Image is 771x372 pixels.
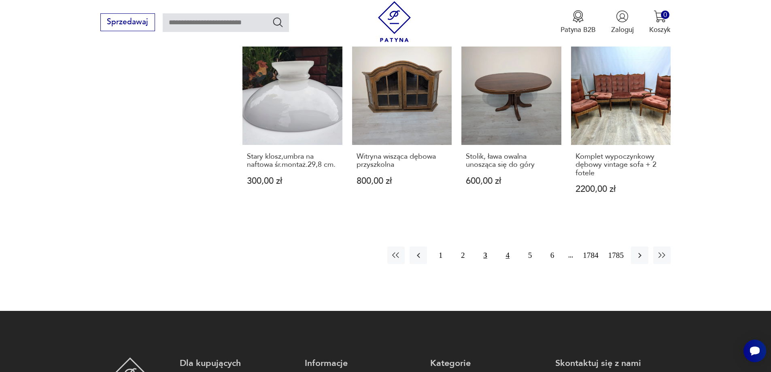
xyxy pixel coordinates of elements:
a: Komplet wypoczynkowy dębowy vintage sofa + 2 foteleKomplet wypoczynkowy dębowy vintage sofa + 2 f... [571,45,671,213]
p: Dla kupujących [180,357,295,369]
p: Skontaktuj się z nami [555,357,671,369]
img: Ikona koszyka [654,10,666,23]
iframe: Smartsupp widget button [743,340,766,362]
h3: Witryna wisząca dębowa przyszkolna [357,153,448,169]
img: Patyna - sklep z meblami i dekoracjami vintage [374,1,415,42]
p: 600,00 zł [466,177,557,185]
button: 3 [476,247,494,264]
h3: Stary klosz,umbra na naftowa śr.montaż.29,8 cm. [247,153,338,169]
p: Zaloguj [611,25,634,34]
button: 1785 [606,247,626,264]
button: 1784 [580,247,601,264]
p: 300,00 zł [247,177,338,185]
p: Patyna B2B [561,25,596,34]
p: 2200,00 zł [576,185,667,193]
button: 1 [432,247,449,264]
button: 2 [454,247,472,264]
a: Ikona medaluPatyna B2B [561,10,596,34]
a: Stary klosz,umbra na naftowa śr.montaż.29,8 cm.Stary klosz,umbra na naftowa śr.montaż.29,8 cm.300... [242,45,342,213]
h3: Stolik, ława owalna unosząca się do góry [466,153,557,169]
h3: Komplet wypoczynkowy dębowy vintage sofa + 2 fotele [576,153,667,177]
a: Witryna wisząca dębowa przyszkolnaWitryna wisząca dębowa przyszkolna800,00 zł [352,45,452,213]
button: Patyna B2B [561,10,596,34]
button: 0Koszyk [649,10,671,34]
div: 0 [661,11,669,19]
p: Informacje [305,357,420,369]
p: Koszyk [649,25,671,34]
button: 4 [499,247,516,264]
p: 800,00 zł [357,177,448,185]
img: Ikona medalu [572,10,584,23]
button: Szukaj [272,16,284,28]
button: 6 [544,247,561,264]
button: Sprzedawaj [100,13,155,31]
p: Kategorie [430,357,546,369]
button: Zaloguj [611,10,634,34]
button: 5 [521,247,539,264]
a: Sprzedawaj [100,19,155,26]
a: Stolik, ława owalna unosząca się do góryStolik, ława owalna unosząca się do góry600,00 zł [461,45,561,213]
img: Ikonka użytkownika [616,10,629,23]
